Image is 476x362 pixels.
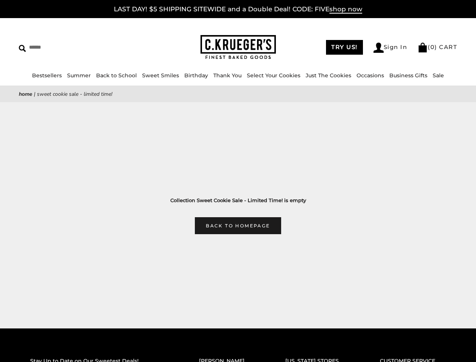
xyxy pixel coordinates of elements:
[67,72,91,79] a: Summer
[389,72,427,79] a: Business Gifts
[430,43,435,51] span: 0
[34,90,35,98] span: |
[30,196,446,204] h3: Collection Sweet Cookie Sale - Limited Time! is empty
[373,43,384,53] img: Account
[184,72,208,79] a: Birthday
[195,217,281,234] a: Back to homepage
[96,72,137,79] a: Back to School
[201,35,276,60] img: C.KRUEGER'S
[326,40,363,55] a: TRY US!
[418,43,457,51] a: (0) CART
[213,72,242,79] a: Thank You
[114,5,362,14] a: LAST DAY! $5 SHIPPING SITEWIDE and a Double Deal! CODE: FIVEshop now
[329,5,362,14] span: shop now
[418,43,428,52] img: Bag
[357,72,384,79] a: Occasions
[37,90,112,98] span: Sweet Cookie Sale - Limited Time!
[142,72,179,79] a: Sweet Smiles
[247,72,300,79] a: Select Your Cookies
[19,90,32,98] a: Home
[373,43,407,53] a: Sign In
[32,72,62,79] a: Bestsellers
[19,45,26,52] img: Search
[433,72,444,79] a: Sale
[19,41,119,53] input: Search
[306,72,351,79] a: Just The Cookies
[19,90,457,98] nav: breadcrumbs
